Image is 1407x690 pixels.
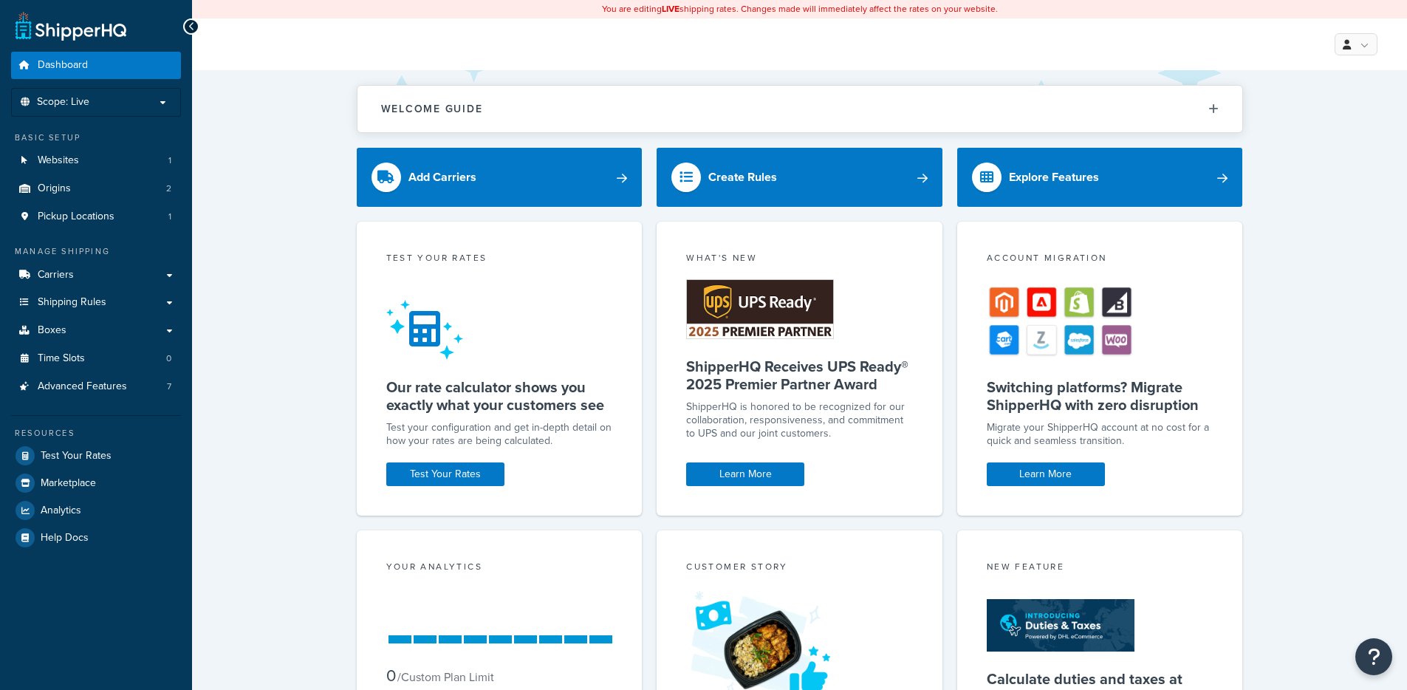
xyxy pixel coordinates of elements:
span: Scope: Live [37,96,89,109]
div: Create Rules [708,167,777,188]
span: 1 [168,211,171,223]
span: Dashboard [38,59,88,72]
span: Origins [38,182,71,195]
div: Test your rates [386,251,613,268]
span: 0 [386,663,396,688]
span: Carriers [38,269,74,281]
div: Explore Features [1009,167,1099,188]
a: Pickup Locations1 [11,203,181,230]
a: Marketplace [11,470,181,496]
a: Explore Features [957,148,1243,207]
span: 1 [168,154,171,167]
li: Advanced Features [11,373,181,400]
span: Analytics [41,505,81,517]
a: Analytics [11,497,181,524]
span: Pickup Locations [38,211,114,223]
h5: ShipperHQ Receives UPS Ready® 2025 Premier Partner Award [686,358,913,393]
span: Advanced Features [38,380,127,393]
button: Open Resource Center [1355,638,1392,675]
a: Learn More [686,462,804,486]
span: 2 [166,182,171,195]
h2: Welcome Guide [381,103,483,115]
div: Your Analytics [386,560,613,577]
a: Test Your Rates [386,462,504,486]
span: Test Your Rates [41,450,112,462]
a: Origins2 [11,175,181,202]
div: Migrate your ShipperHQ account at no cost for a quick and seamless transition. [987,421,1213,448]
h5: Switching platforms? Migrate ShipperHQ with zero disruption [987,378,1213,414]
div: Add Carriers [408,167,476,188]
span: Websites [38,154,79,167]
a: Learn More [987,462,1105,486]
span: Time Slots [38,352,85,365]
div: Resources [11,427,181,440]
a: Time Slots0 [11,345,181,372]
div: New Feature [987,560,1213,577]
p: ShipperHQ is honored to be recognized for our collaboration, responsiveness, and commitment to UP... [686,400,913,440]
a: Boxes [11,317,181,344]
li: Websites [11,147,181,174]
div: Customer Story [686,560,913,577]
h5: Our rate calculator shows you exactly what your customers see [386,378,613,414]
span: 0 [166,352,171,365]
span: Boxes [38,324,66,337]
li: Origins [11,175,181,202]
a: Carriers [11,262,181,289]
a: Shipping Rules [11,289,181,316]
a: Add Carriers [357,148,643,207]
div: What's New [686,251,913,268]
a: Advanced Features7 [11,373,181,400]
li: Pickup Locations [11,203,181,230]
span: Help Docs [41,532,89,544]
div: Basic Setup [11,131,181,144]
button: Welcome Guide [357,86,1242,132]
div: Manage Shipping [11,245,181,258]
span: Shipping Rules [38,296,106,309]
a: Websites1 [11,147,181,174]
a: Create Rules [657,148,942,207]
a: Help Docs [11,525,181,551]
a: Test Your Rates [11,443,181,469]
li: Time Slots [11,345,181,372]
a: Dashboard [11,52,181,79]
small: / Custom Plan Limit [397,669,494,686]
span: Marketplace [41,477,96,490]
b: LIVE [662,2,679,16]
div: Test your configuration and get in-depth detail on how your rates are being calculated. [386,421,613,448]
div: Account Migration [987,251,1213,268]
span: 7 [167,380,171,393]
